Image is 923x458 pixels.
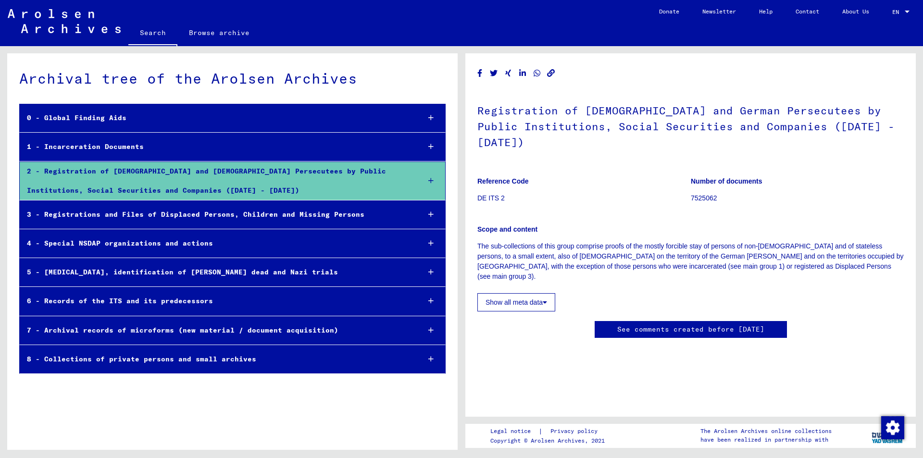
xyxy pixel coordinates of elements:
button: Share on WhatsApp [532,67,542,79]
b: Reference Code [477,177,529,185]
b: Scope and content [477,225,537,233]
div: 1 - Incarceration Documents [20,137,412,156]
h1: Registration of [DEMOGRAPHIC_DATA] and German Persecutees by Public Institutions, Social Securiti... [477,88,904,162]
button: Share on Twitter [489,67,499,79]
img: yv_logo.png [870,423,906,447]
button: Share on LinkedIn [518,67,528,79]
p: The sub-collections of this group comprise proofs of the mostly forcible stay of persons of non-[... [477,241,904,282]
p: Copyright © Arolsen Archives, 2021 [490,436,609,445]
div: | [490,426,609,436]
div: 3 - Registrations and Files of Displaced Persons, Children and Missing Persons [20,205,412,224]
img: Arolsen_neg.svg [8,9,121,33]
a: Privacy policy [543,426,609,436]
div: 4 - Special NSDAP organizations and actions [20,234,412,253]
button: Copy link [546,67,556,79]
button: Share on Xing [503,67,513,79]
div: Archival tree of the Arolsen Archives [19,68,446,89]
div: 5 - [MEDICAL_DATA], identification of [PERSON_NAME] dead and Nazi trials [20,263,412,282]
p: The Arolsen Archives online collections [700,427,832,435]
div: 2 - Registration of [DEMOGRAPHIC_DATA] and [DEMOGRAPHIC_DATA] Persecutees by Public Institutions,... [20,162,412,199]
div: 0 - Global Finding Aids [20,109,412,127]
div: 6 - Records of the ITS and its predecessors [20,292,412,310]
a: Legal notice [490,426,538,436]
p: DE ITS 2 [477,193,690,203]
a: Browse archive [177,21,261,44]
div: 7 - Archival records of microforms (new material / document acquisition) [20,321,412,340]
img: Change consent [881,416,904,439]
button: Show all meta data [477,293,555,311]
div: 8 - Collections of private persons and small archives [20,350,412,369]
p: have been realized in partnership with [700,435,832,444]
button: Share on Facebook [475,67,485,79]
span: EN [892,9,903,15]
a: See comments created before [DATE] [617,324,764,334]
p: 7525062 [691,193,904,203]
b: Number of documents [691,177,762,185]
a: Search [128,21,177,46]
